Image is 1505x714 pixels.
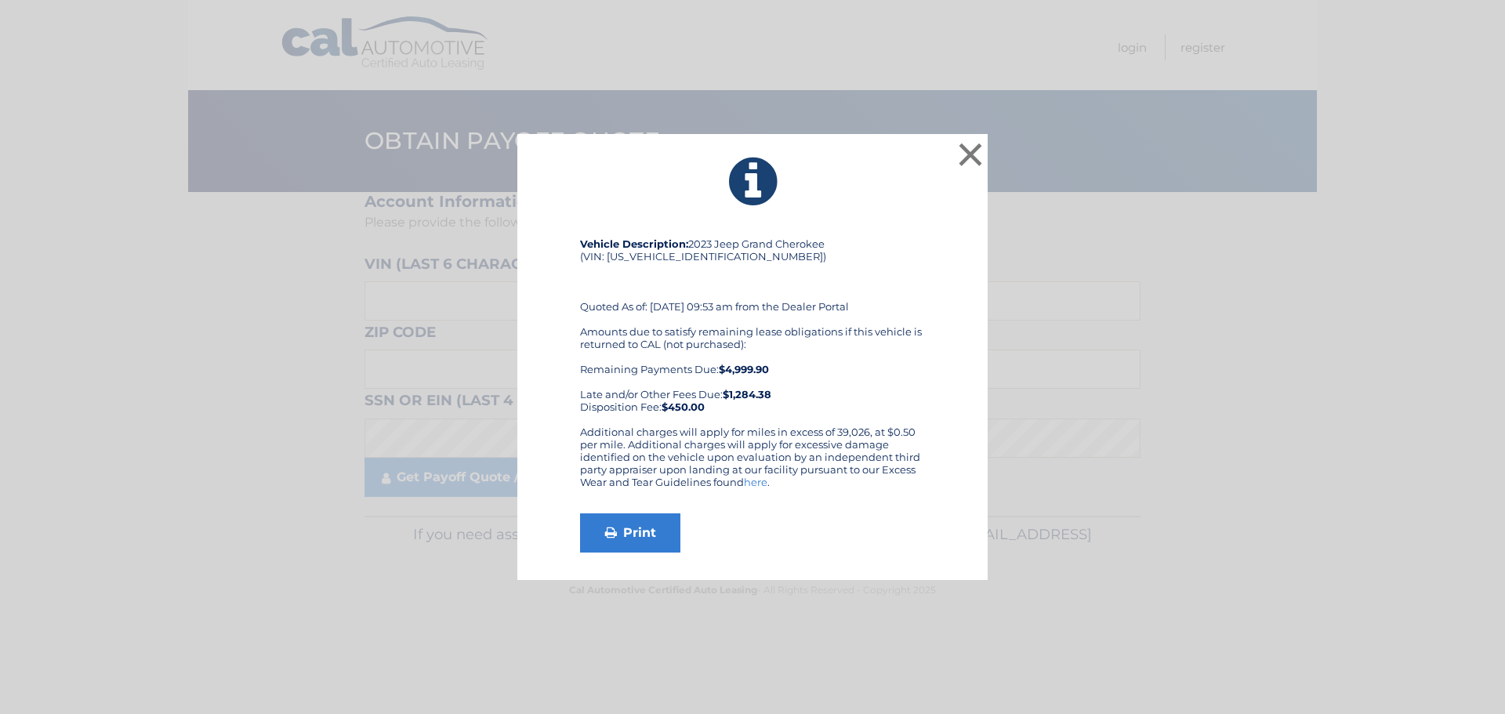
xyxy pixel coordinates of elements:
div: 2023 Jeep Grand Cherokee (VIN: [US_VEHICLE_IDENTIFICATION_NUMBER]) Quoted As of: [DATE] 09:53 am ... [580,237,925,426]
strong: Vehicle Description: [580,237,688,250]
div: Additional charges will apply for miles in excess of 39,026, at $0.50 per mile. Additional charge... [580,426,925,501]
div: Amounts due to satisfy remaining lease obligations if this vehicle is returned to CAL (not purcha... [580,325,925,413]
button: × [955,139,986,170]
a: here [744,476,767,488]
a: Print [580,513,680,553]
strong: $450.00 [662,400,705,413]
b: $4,999.90 [719,363,769,375]
b: $1,284.38 [723,388,771,400]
